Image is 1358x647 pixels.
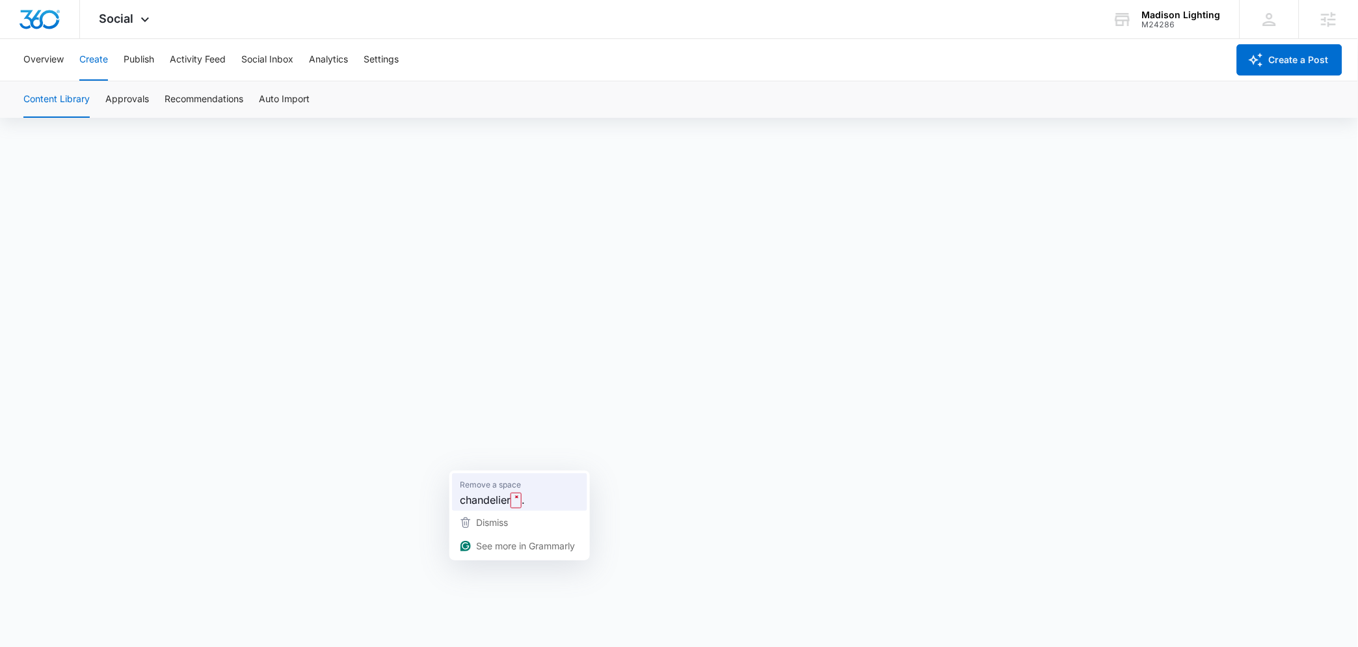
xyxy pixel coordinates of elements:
button: Publish [124,39,154,81]
button: Auto Import [259,81,310,118]
button: Approvals [105,81,149,118]
button: Create a Post [1237,44,1342,76]
button: Recommendations [165,81,243,118]
button: Settings [364,39,399,81]
button: Content Library [23,81,90,118]
button: Create [79,39,108,81]
span: Social [100,12,134,25]
button: Social Inbox [241,39,293,81]
div: account name [1142,10,1221,20]
button: Activity Feed [170,39,226,81]
div: account id [1142,20,1221,29]
button: Overview [23,39,64,81]
button: Analytics [309,39,348,81]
